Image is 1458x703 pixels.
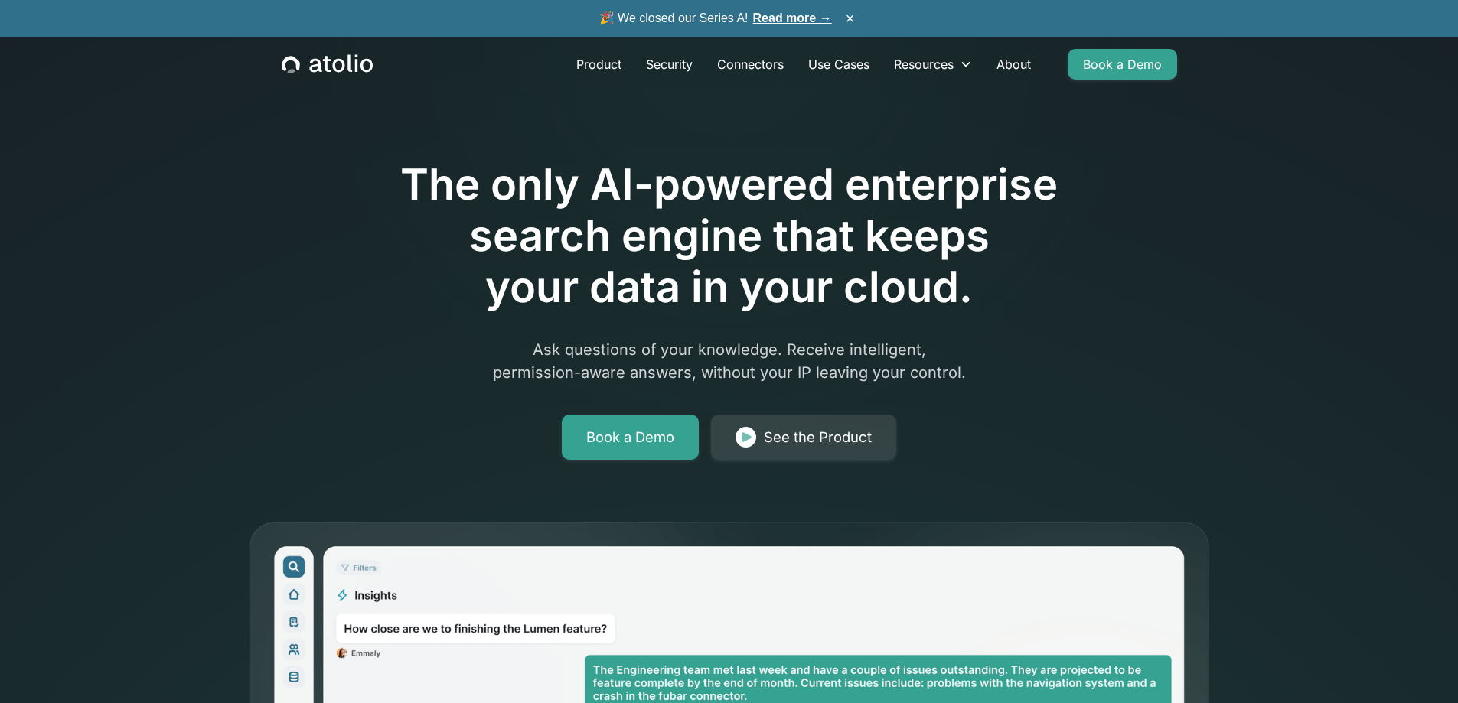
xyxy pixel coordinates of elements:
[564,49,634,80] a: Product
[282,54,373,74] a: home
[634,49,705,80] a: Security
[338,159,1121,314] h1: The only AI-powered enterprise search engine that keeps your data in your cloud.
[894,55,954,73] div: Resources
[841,10,859,27] button: ×
[764,427,872,448] div: See the Product
[882,49,984,80] div: Resources
[562,415,699,461] a: Book a Demo
[711,415,896,461] a: See the Product
[435,338,1023,384] p: Ask questions of your knowledge. Receive intelligent, permission-aware answers, without your IP l...
[796,49,882,80] a: Use Cases
[1068,49,1177,80] a: Book a Demo
[753,11,832,24] a: Read more →
[599,9,832,28] span: 🎉 We closed our Series A!
[984,49,1043,80] a: About
[705,49,796,80] a: Connectors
